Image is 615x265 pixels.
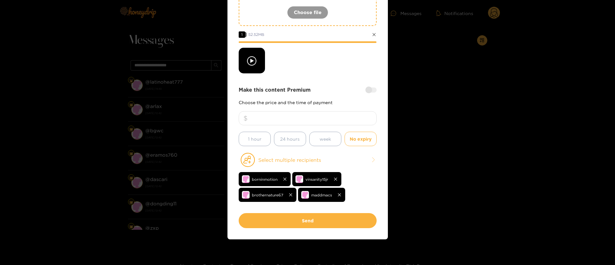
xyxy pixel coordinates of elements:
[295,175,303,183] img: no-avatar.png
[320,135,331,143] span: week
[239,153,377,167] button: Select multiple recipients
[345,132,377,146] button: No expiry
[311,191,332,199] span: maddmacs
[280,135,300,143] span: 24 hours
[305,176,328,183] span: vinsanity15jr
[350,135,372,143] span: No expiry
[252,176,278,183] span: borninmotion
[239,132,271,146] button: 1 hour
[309,132,341,146] button: week
[274,132,306,146] button: 24 hours
[242,191,250,199] img: no-avatar.png
[242,175,250,183] img: no-avatar.png
[239,213,377,228] button: Send
[248,135,261,143] span: 1 hour
[239,100,377,105] p: Choose the price and the time of payment
[239,86,311,94] strong: Make this content Premium
[252,191,283,199] span: brothernature67
[248,32,264,37] span: 52.52 MB
[239,31,245,38] span: 1
[287,6,328,19] button: Choose file
[301,191,309,199] img: no-avatar.png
